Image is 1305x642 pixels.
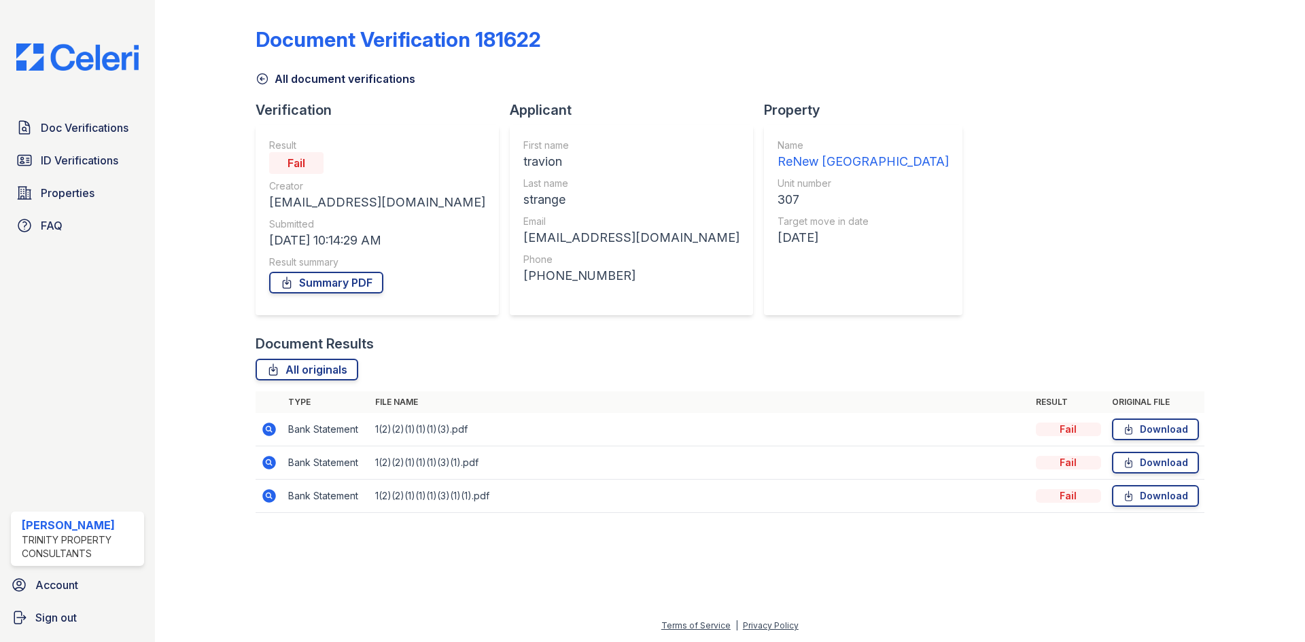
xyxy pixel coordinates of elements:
a: Name ReNew [GEOGRAPHIC_DATA] [778,139,949,171]
a: ID Verifications [11,147,144,174]
a: FAQ [11,212,144,239]
th: Original file [1107,391,1204,413]
div: Fail [269,152,324,174]
td: Bank Statement [283,446,370,480]
a: Account [5,571,150,599]
a: Doc Verifications [11,114,144,141]
div: Target move in date [778,215,949,228]
div: Fail [1036,456,1101,469]
span: Properties [41,185,94,201]
a: Summary PDF [269,272,383,293]
a: Download [1112,485,1199,507]
div: Submitted [269,217,485,231]
span: Doc Verifications [41,120,128,136]
td: 1(2)(2)(1)(1)(1)(3)(1).pdf [370,446,1030,480]
a: Properties [11,179,144,207]
td: Bank Statement [283,480,370,513]
div: Document Results [256,334,374,353]
span: Account [35,577,78,593]
div: Trinity Property Consultants [22,533,139,560]
a: All document verifications [256,71,415,87]
a: Sign out [5,604,150,631]
div: ReNew [GEOGRAPHIC_DATA] [778,152,949,171]
div: Result [269,139,485,152]
div: Creator [269,179,485,193]
div: [EMAIL_ADDRESS][DOMAIN_NAME] [269,193,485,212]
div: travion [523,152,739,171]
td: 1(2)(2)(1)(1)(1)(3)(1)(1).pdf [370,480,1030,513]
div: | [735,620,738,630]
div: Fail [1036,423,1101,436]
a: Download [1112,452,1199,474]
a: Privacy Policy [743,620,799,630]
div: strange [523,190,739,209]
td: Bank Statement [283,413,370,446]
a: All originals [256,359,358,380]
div: [DATE] [778,228,949,247]
div: First name [523,139,739,152]
div: [EMAIL_ADDRESS][DOMAIN_NAME] [523,228,739,247]
div: [PERSON_NAME] [22,517,139,533]
th: Result [1030,391,1107,413]
div: Property [764,101,973,120]
th: Type [283,391,370,413]
div: Unit number [778,177,949,190]
div: [DATE] 10:14:29 AM [269,231,485,250]
div: Fail [1036,489,1101,503]
span: Sign out [35,609,77,626]
div: [PHONE_NUMBER] [523,266,739,285]
th: File name [370,391,1030,413]
div: Verification [256,101,510,120]
div: Last name [523,177,739,190]
div: Document Verification 181622 [256,27,541,52]
span: FAQ [41,217,63,234]
div: Name [778,139,949,152]
div: Result summary [269,255,485,269]
span: ID Verifications [41,152,118,168]
a: Download [1112,418,1199,440]
div: Applicant [510,101,764,120]
div: 307 [778,190,949,209]
a: Terms of Service [661,620,731,630]
td: 1(2)(2)(1)(1)(1)(3).pdf [370,413,1030,446]
img: CE_Logo_Blue-a8612792a0a2168367f1c8372b55b34899dd931a85d93a1a3d3e32e68fde9ad4.png [5,43,150,71]
div: Phone [523,253,739,266]
div: Email [523,215,739,228]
